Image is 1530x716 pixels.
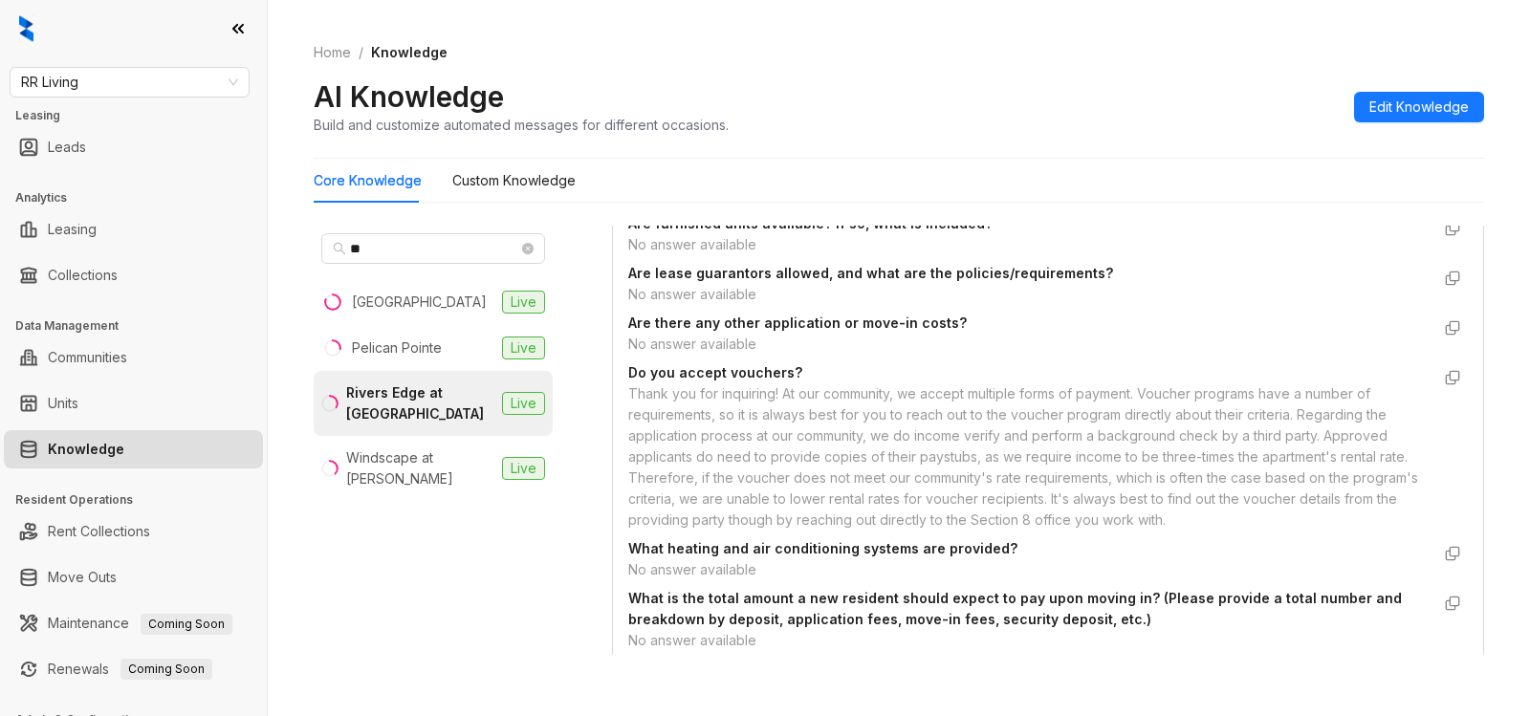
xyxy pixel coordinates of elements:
span: close-circle [522,243,534,254]
h3: Analytics [15,189,267,206]
li: Units [4,384,263,423]
div: No answer available [628,559,1430,580]
li: Renewals [4,650,263,688]
div: Thank you for inquiring! At our community, we accept multiple forms of payment. Voucher programs ... [628,383,1430,531]
div: Windscape at [PERSON_NAME] [346,447,494,489]
strong: What is the total amount a new resident should expect to pay upon moving in? (Please provide a to... [628,590,1402,627]
span: Edit Knowledge [1369,97,1469,118]
li: Rent Collections [4,512,263,551]
li: Leads [4,128,263,166]
h3: Leasing [15,107,267,124]
div: Pelican Pointe [352,337,442,358]
a: Leasing [48,210,97,249]
li: Maintenance [4,604,263,642]
strong: Do you accept vouchers? [628,364,802,380]
h3: Data Management [15,317,267,335]
div: No answer available [628,284,1430,305]
li: Knowledge [4,430,263,468]
span: Live [502,392,545,415]
div: Core Knowledge [314,170,422,191]
h3: Resident Operations [15,491,267,509]
a: Rent Collections [48,512,150,551]
a: RenewalsComing Soon [48,650,212,688]
a: Units [48,384,78,423]
div: Build and customize automated messages for different occasions. [314,115,729,135]
div: Custom Knowledge [452,170,576,191]
div: No answer available [628,234,1430,255]
button: Edit Knowledge [1354,92,1484,122]
img: logo [19,15,33,42]
strong: Are lease guarantors allowed, and what are the policies/requirements? [628,265,1113,281]
span: Coming Soon [120,659,212,680]
div: No answer available [628,630,1430,651]
a: Home [310,42,355,63]
span: Live [502,291,545,314]
span: Coming Soon [141,614,232,635]
div: Rivers Edge at [GEOGRAPHIC_DATA] [346,382,494,424]
h2: AI Knowledge [314,78,504,115]
div: [GEOGRAPHIC_DATA] [352,292,487,313]
a: Knowledge [48,430,124,468]
span: RR Living [21,68,238,97]
a: Move Outs [48,558,117,597]
li: Move Outs [4,558,263,597]
strong: What heating and air conditioning systems are provided? [628,540,1017,556]
a: Leads [48,128,86,166]
li: Leasing [4,210,263,249]
strong: Are there any other application or move-in costs? [628,315,967,331]
span: Live [502,336,545,359]
div: No answer available [628,334,1430,355]
li: / [359,42,363,63]
span: search [333,242,346,255]
a: Collections [48,256,118,294]
span: Knowledge [371,44,448,60]
li: Communities [4,338,263,377]
li: Collections [4,256,263,294]
span: Live [502,457,545,480]
a: Communities [48,338,127,377]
